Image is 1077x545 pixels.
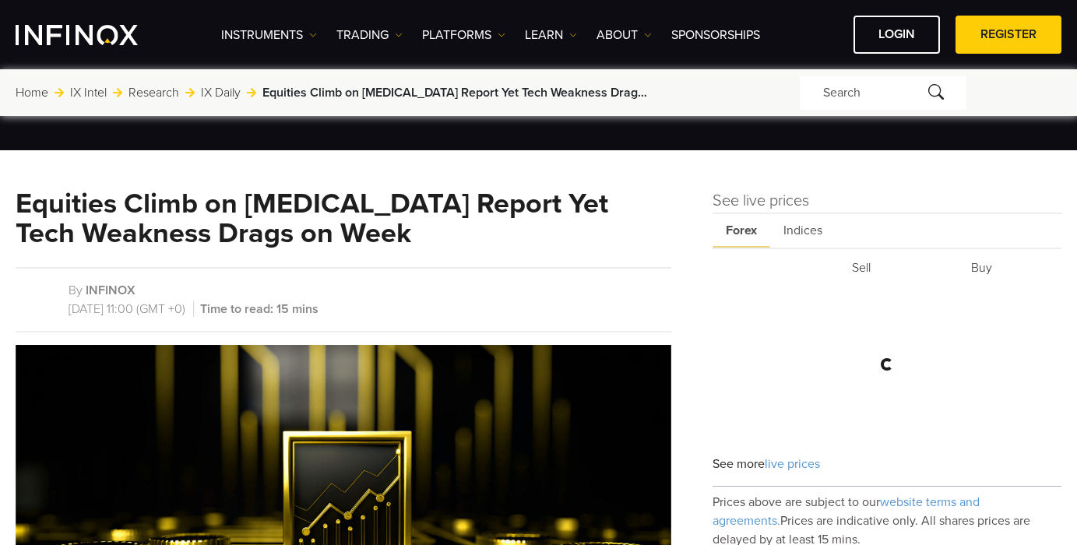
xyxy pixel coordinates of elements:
[854,16,940,54] a: LOGIN
[671,26,760,44] a: SPONSORSHIPS
[113,88,122,97] img: arrow-right
[597,26,652,44] a: ABOUT
[16,83,48,102] a: Home
[952,251,1060,285] th: Buy
[86,283,136,298] a: INFINOX
[800,76,966,110] div: Search
[221,26,317,44] a: Instruments
[247,88,256,97] img: arrow-right
[713,214,770,248] span: Forex
[833,251,951,285] th: Sell
[55,88,64,97] img: arrow-right
[197,301,319,317] span: Time to read: 15 mins
[765,456,820,472] span: live prices
[525,26,577,44] a: Learn
[713,442,1061,487] div: See more
[70,83,107,102] a: IX Intel
[956,16,1061,54] a: REGISTER
[713,189,1061,213] h4: See live prices
[16,25,174,45] a: INFINOX Logo
[185,88,195,97] img: arrow-right
[128,83,179,102] a: Research
[336,26,403,44] a: TRADING
[422,26,505,44] a: PLATFORMS
[69,283,83,298] span: By
[201,83,241,102] a: IX Daily
[16,189,671,248] h1: Equities Climb on PCE Report Yet Tech Weakness Drags on Week
[770,214,836,248] span: Indices
[69,301,194,317] span: [DATE] 11:00 (GMT +0)
[262,83,652,102] span: Equities Climb on [MEDICAL_DATA] Report Yet Tech Weakness Drags on Week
